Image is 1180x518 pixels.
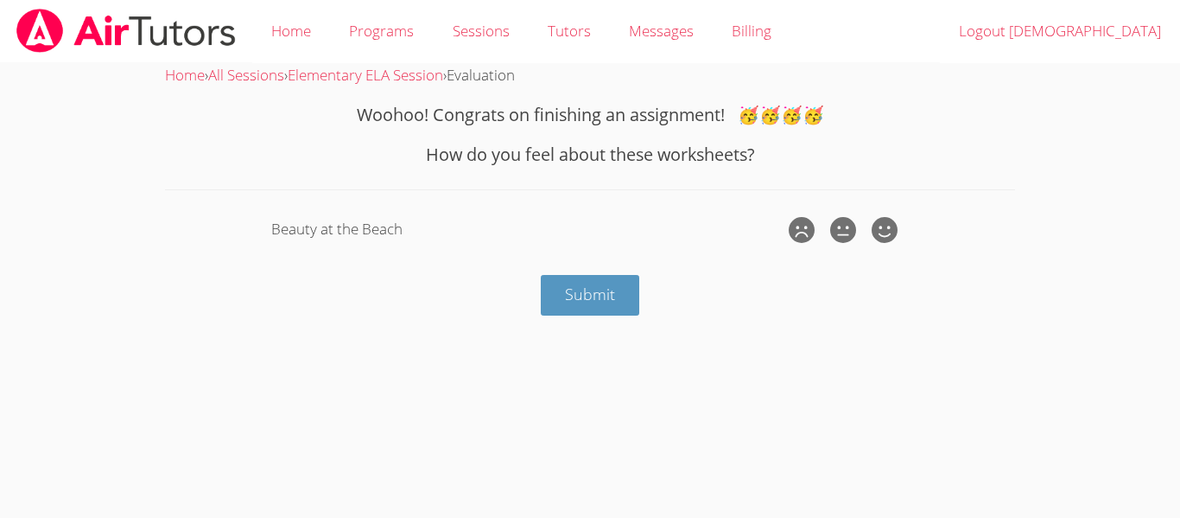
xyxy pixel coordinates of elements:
[15,9,238,53] img: airtutors_banner-c4298cdbf04f3fff15de1276eac7730deb9818008684d7c2e4769d2f7ddbe033.png
[288,65,443,85] a: Elementary ELA Session
[165,65,205,85] a: Home
[165,63,1015,88] div: › › ›
[629,21,694,41] span: Messages
[208,65,284,85] a: All Sessions
[271,217,784,242] div: Beauty at the Beach
[541,275,639,316] button: Submit
[738,103,824,126] span: congratulations
[165,142,1015,168] h3: How do you feel about these worksheets?
[565,284,615,304] span: Submit
[357,103,725,126] span: Woohoo! Congrats on finishing an assignment!
[447,65,515,85] span: Evaluation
